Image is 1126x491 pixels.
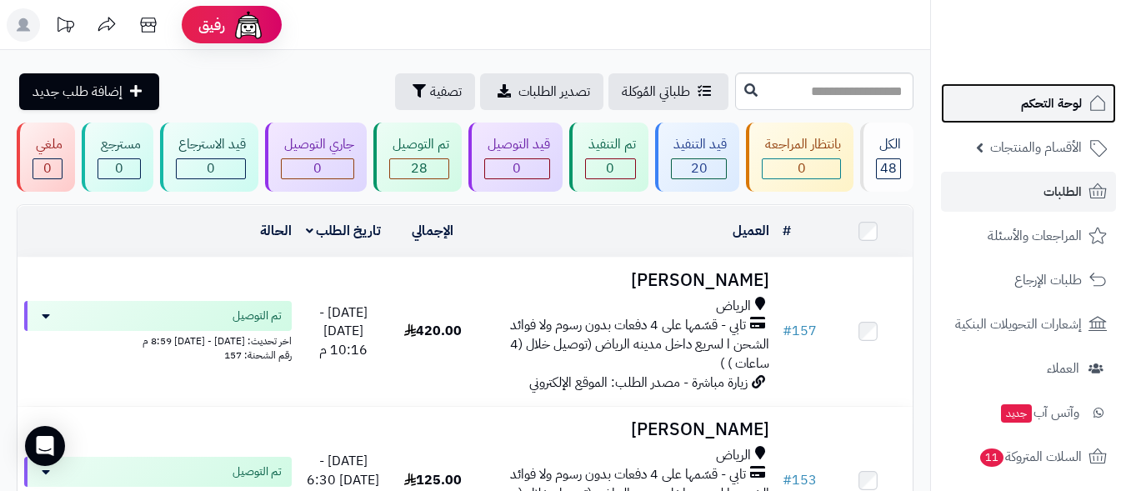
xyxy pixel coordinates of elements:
[281,135,354,154] div: جاري التوصيل
[783,221,791,241] a: #
[43,158,52,178] span: 0
[33,159,62,178] div: 0
[733,221,769,241] a: العميل
[480,73,603,110] a: تصدير الطلبات
[763,159,840,178] div: 0
[510,334,769,373] span: الشحن ا لسريع داخل مدينه الرياض (توصيل خلال (4 ساعات ) )
[24,331,292,348] div: اخر تحديث: [DATE] - [DATE] 8:59 م
[941,216,1116,256] a: المراجعات والأسئلة
[390,159,448,178] div: 28
[586,159,635,178] div: 0
[13,123,78,192] a: ملغي 0
[233,463,282,480] span: تم التوصيل
[319,303,368,361] span: [DATE] - [DATE] 10:16 م
[98,159,140,178] div: 0
[999,401,1079,424] span: وآتس آب
[282,159,353,178] div: 0
[260,221,292,241] a: الحالة
[672,159,727,178] div: 20
[743,123,857,192] a: بانتظار المراجعة 0
[513,158,521,178] span: 0
[25,426,65,466] div: Open Intercom Messenger
[518,82,590,102] span: تصدير الطلبات
[1021,92,1082,115] span: لوحة التحكم
[262,123,370,192] a: جاري التوصيل 0
[798,158,806,178] span: 0
[1043,180,1082,203] span: الطلبات
[941,83,1116,123] a: لوحة التحكم
[1013,34,1110,69] img: logo-2.png
[78,123,157,192] a: مسترجع 0
[941,260,1116,300] a: طلبات الإرجاع
[857,123,917,192] a: الكل48
[1047,357,1079,380] span: العملاء
[622,82,690,102] span: طلباتي المُوكلة
[783,470,817,490] a: #153
[941,393,1116,433] a: وآتس آبجديد
[370,123,465,192] a: تم التوصيل 28
[389,135,449,154] div: تم التوصيل
[19,73,159,110] a: إضافة طلب جديد
[716,297,751,316] span: الرياض
[306,221,382,241] a: تاريخ الطلب
[44,8,86,46] a: تحديثات المنصة
[224,348,292,363] span: رقم الشحنة: 157
[762,135,841,154] div: بانتظار المراجعة
[176,135,247,154] div: قيد الاسترجاع
[412,221,453,241] a: الإجمالي
[198,15,225,35] span: رفيق
[207,158,215,178] span: 0
[411,158,428,178] span: 28
[876,135,901,154] div: الكل
[233,308,282,324] span: تم التوصيل
[716,446,751,465] span: الرياض
[1014,268,1082,292] span: طلبات الإرجاع
[484,420,769,439] h3: [PERSON_NAME]
[880,158,897,178] span: 48
[510,316,746,335] span: تابي - قسّمها على 4 دفعات بدون رسوم ولا فوائد
[606,158,614,178] span: 0
[115,158,123,178] span: 0
[430,82,462,102] span: تصفية
[608,73,728,110] a: طلباتي المُوكلة
[979,448,1003,468] span: 11
[157,123,263,192] a: قيد الاسترجاع 0
[313,158,322,178] span: 0
[510,465,746,484] span: تابي - قسّمها على 4 دفعات بدون رسوم ولا فوائد
[585,135,636,154] div: تم التنفيذ
[988,224,1082,248] span: المراجعات والأسئلة
[566,123,652,192] a: تم التنفيذ 0
[783,321,792,341] span: #
[529,373,748,393] span: زيارة مباشرة - مصدر الطلب: الموقع الإلكتروني
[232,8,265,42] img: ai-face.png
[404,321,462,341] span: 420.00
[484,271,769,290] h3: [PERSON_NAME]
[978,445,1082,468] span: السلات المتروكة
[955,313,1082,336] span: إشعارات التحويلات البنكية
[941,437,1116,477] a: السلات المتروكة11
[941,172,1116,212] a: الطلبات
[652,123,743,192] a: قيد التنفيذ 20
[691,158,708,178] span: 20
[941,304,1116,344] a: إشعارات التحويلات البنكية
[941,348,1116,388] a: العملاء
[33,135,63,154] div: ملغي
[671,135,728,154] div: قيد التنفيذ
[485,159,549,178] div: 0
[177,159,246,178] div: 0
[1001,404,1032,423] span: جديد
[990,136,1082,159] span: الأقسام والمنتجات
[98,135,141,154] div: مسترجع
[33,82,123,102] span: إضافة طلب جديد
[404,470,462,490] span: 125.00
[783,321,817,341] a: #157
[783,470,792,490] span: #
[465,123,566,192] a: قيد التوصيل 0
[484,135,550,154] div: قيد التوصيل
[395,73,475,110] button: تصفية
